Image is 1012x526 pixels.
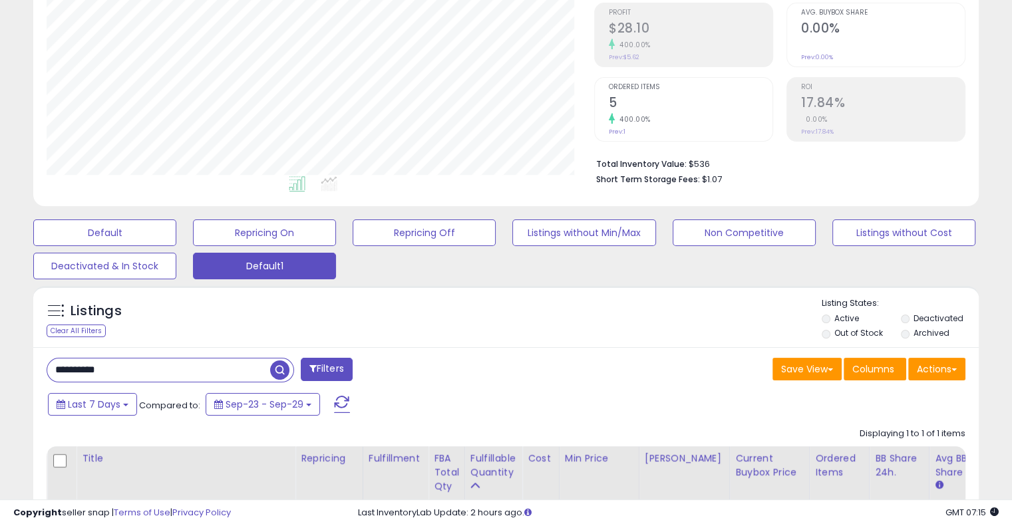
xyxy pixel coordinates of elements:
[172,506,231,519] a: Privacy Policy
[68,398,120,411] span: Last 7 Days
[935,479,943,491] small: Avg BB Share.
[226,398,303,411] span: Sep-23 - Sep-29
[609,95,772,113] h2: 5
[82,452,289,465] div: Title
[609,53,639,61] small: Prev: $5.62
[358,507,999,519] div: Last InventoryLab Update: 2 hours ago.
[702,173,722,186] span: $1.07
[913,327,949,338] label: Archived
[615,40,651,50] small: 400.00%
[301,452,357,465] div: Repricing
[193,253,336,279] button: Default1
[609,9,772,17] span: Profit
[13,507,231,519] div: seller snap | |
[206,393,320,416] button: Sep-23 - Sep-29
[353,219,496,246] button: Repricing Off
[609,128,625,136] small: Prev: 1
[822,297,979,310] p: Listing States:
[528,452,554,465] div: Cost
[470,452,516,479] div: Fulfillable Quantity
[193,219,336,246] button: Repricing On
[935,452,983,479] div: Avg BB Share
[735,452,804,479] div: Current Buybox Price
[596,158,687,170] b: Total Inventory Value:
[801,114,828,124] small: 0.00%
[609,21,772,39] h2: $28.10
[615,114,651,124] small: 400.00%
[815,452,864,479] div: Ordered Items
[801,21,965,39] h2: 0.00%
[772,358,842,380] button: Save View
[801,84,965,91] span: ROI
[801,128,834,136] small: Prev: 17.84%
[908,358,965,380] button: Actions
[596,174,700,185] b: Short Term Storage Fees:
[832,219,975,246] button: Listings without Cost
[801,95,965,113] h2: 17.84%
[801,9,965,17] span: Avg. Buybox Share
[913,313,963,324] label: Deactivated
[673,219,816,246] button: Non Competitive
[71,302,122,321] h5: Listings
[48,393,137,416] button: Last 7 Days
[47,325,106,337] div: Clear All Filters
[565,452,633,465] div: Min Price
[860,428,965,440] div: Displaying 1 to 1 of 1 items
[852,362,894,376] span: Columns
[844,358,906,380] button: Columns
[875,452,924,479] div: BB Share 24h.
[645,452,724,465] div: [PERSON_NAME]
[945,506,999,519] span: 2025-10-7 07:15 GMT
[13,506,62,519] strong: Copyright
[596,155,955,171] li: $536
[609,84,772,91] span: Ordered Items
[801,53,833,61] small: Prev: 0.00%
[114,506,170,519] a: Terms of Use
[834,313,859,324] label: Active
[33,253,176,279] button: Deactivated & In Stock
[139,399,200,412] span: Compared to:
[33,219,176,246] button: Default
[434,452,459,493] div: FBA Total Qty
[301,358,353,381] button: Filters
[512,219,655,246] button: Listings without Min/Max
[834,327,883,338] label: Out of Stock
[369,452,422,465] div: Fulfillment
